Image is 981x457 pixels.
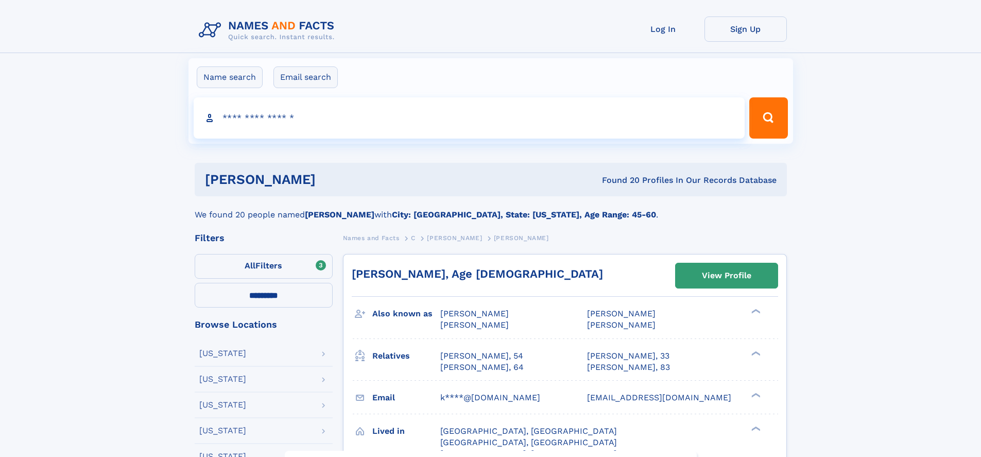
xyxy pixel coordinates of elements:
[427,234,482,242] span: [PERSON_NAME]
[411,234,416,242] span: C
[195,320,333,329] div: Browse Locations
[197,66,263,88] label: Name search
[702,264,751,287] div: View Profile
[749,425,761,432] div: ❯
[273,66,338,88] label: Email search
[749,308,761,315] div: ❯
[343,231,400,244] a: Names and Facts
[587,350,669,362] a: [PERSON_NAME], 33
[199,349,246,358] div: [US_STATE]
[459,175,777,186] div: Found 20 Profiles In Our Records Database
[494,234,549,242] span: [PERSON_NAME]
[749,350,761,357] div: ❯
[622,16,704,42] a: Log In
[392,210,656,219] b: City: [GEOGRAPHIC_DATA], State: [US_STATE], Age Range: 45-60
[199,427,246,435] div: [US_STATE]
[352,267,603,280] a: [PERSON_NAME], Age [DEMOGRAPHIC_DATA]
[704,16,787,42] a: Sign Up
[587,393,731,402] span: [EMAIL_ADDRESS][DOMAIN_NAME]
[195,233,333,243] div: Filters
[372,422,440,440] h3: Lived in
[587,309,656,318] span: [PERSON_NAME]
[411,231,416,244] a: C
[195,196,787,221] div: We found 20 people named with .
[587,320,656,330] span: [PERSON_NAME]
[372,389,440,407] h3: Email
[199,401,246,409] div: [US_STATE]
[194,97,745,139] input: search input
[440,437,617,447] span: [GEOGRAPHIC_DATA], [GEOGRAPHIC_DATA]
[749,97,787,139] button: Search Button
[305,210,374,219] b: [PERSON_NAME]
[372,305,440,323] h3: Also known as
[440,320,509,330] span: [PERSON_NAME]
[199,375,246,383] div: [US_STATE]
[749,392,761,398] div: ❯
[587,362,670,373] a: [PERSON_NAME], 83
[676,263,778,288] a: View Profile
[440,426,617,436] span: [GEOGRAPHIC_DATA], [GEOGRAPHIC_DATA]
[440,309,509,318] span: [PERSON_NAME]
[205,173,459,186] h1: [PERSON_NAME]
[440,350,523,362] a: [PERSON_NAME], 54
[440,362,524,373] a: [PERSON_NAME], 64
[427,231,482,244] a: [PERSON_NAME]
[195,254,333,279] label: Filters
[245,261,255,270] span: All
[195,16,343,44] img: Logo Names and Facts
[372,347,440,365] h3: Relatives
